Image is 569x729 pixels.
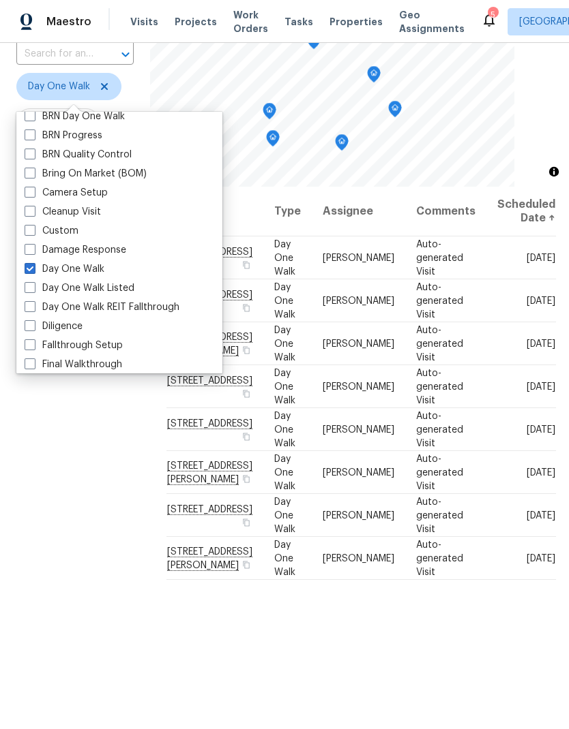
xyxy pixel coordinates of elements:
[527,510,555,520] span: [DATE]
[25,300,179,314] label: Day One Walk REIT Fallthrough
[527,424,555,434] span: [DATE]
[25,167,147,181] label: Bring On Market (BOM)
[335,134,349,155] div: Map marker
[284,17,313,27] span: Tasks
[527,467,555,477] span: [DATE]
[175,15,217,29] span: Projects
[307,33,321,54] div: Map marker
[25,148,132,161] label: BRN Quality Control
[274,540,295,576] span: Day One Walk
[527,339,555,348] span: [DATE]
[274,239,295,276] span: Day One Walk
[527,553,555,563] span: [DATE]
[388,101,402,122] div: Map marker
[416,540,463,576] span: Auto-generated Visit
[274,282,295,319] span: Day One Walk
[263,103,276,124] div: Map marker
[274,325,295,362] span: Day One Walk
[274,368,295,405] span: Day One Walk
[240,387,252,399] button: Copy Address
[233,8,268,35] span: Work Orders
[46,15,91,29] span: Maestro
[323,424,394,434] span: [PERSON_NAME]
[416,454,463,491] span: Auto-generated Visit
[240,301,252,313] button: Copy Address
[240,558,252,570] button: Copy Address
[488,8,497,22] div: 5
[28,80,90,93] span: Day One Walk
[266,130,280,151] div: Map marker
[312,187,405,236] th: Assignee
[274,497,295,533] span: Day One Walk
[25,110,125,123] label: BRN Day One Walk
[323,510,394,520] span: [PERSON_NAME]
[16,44,96,65] input: Search for an address...
[323,382,394,391] span: [PERSON_NAME]
[416,325,463,362] span: Auto-generated Visit
[240,258,252,270] button: Copy Address
[25,281,134,295] label: Day One Walk Listed
[416,368,463,405] span: Auto-generated Visit
[323,296,394,305] span: [PERSON_NAME]
[486,187,556,236] th: Scheduled Date ↑
[323,339,394,348] span: [PERSON_NAME]
[116,45,135,64] button: Open
[405,187,486,236] th: Comments
[330,15,383,29] span: Properties
[546,164,562,180] button: Toggle attribution
[274,454,295,491] span: Day One Walk
[25,243,126,257] label: Damage Response
[323,467,394,477] span: [PERSON_NAME]
[416,282,463,319] span: Auto-generated Visit
[550,164,558,179] span: Toggle attribution
[130,15,158,29] span: Visits
[25,320,83,333] label: Diligence
[323,253,394,262] span: [PERSON_NAME]
[263,187,312,236] th: Type
[323,553,394,563] span: [PERSON_NAME]
[25,358,122,371] label: Final Walkthrough
[240,430,252,442] button: Copy Address
[399,8,465,35] span: Geo Assignments
[25,186,108,200] label: Camera Setup
[25,129,102,142] label: BRN Progress
[240,343,252,356] button: Copy Address
[527,382,555,391] span: [DATE]
[416,239,463,276] span: Auto-generated Visit
[416,497,463,533] span: Auto-generated Visit
[240,472,252,484] button: Copy Address
[527,253,555,262] span: [DATE]
[527,296,555,305] span: [DATE]
[25,224,78,238] label: Custom
[25,262,104,276] label: Day One Walk
[25,205,101,219] label: Cleanup Visit
[240,516,252,528] button: Copy Address
[25,339,123,352] label: Fallthrough Setup
[367,66,381,87] div: Map marker
[416,411,463,448] span: Auto-generated Visit
[274,411,295,448] span: Day One Walk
